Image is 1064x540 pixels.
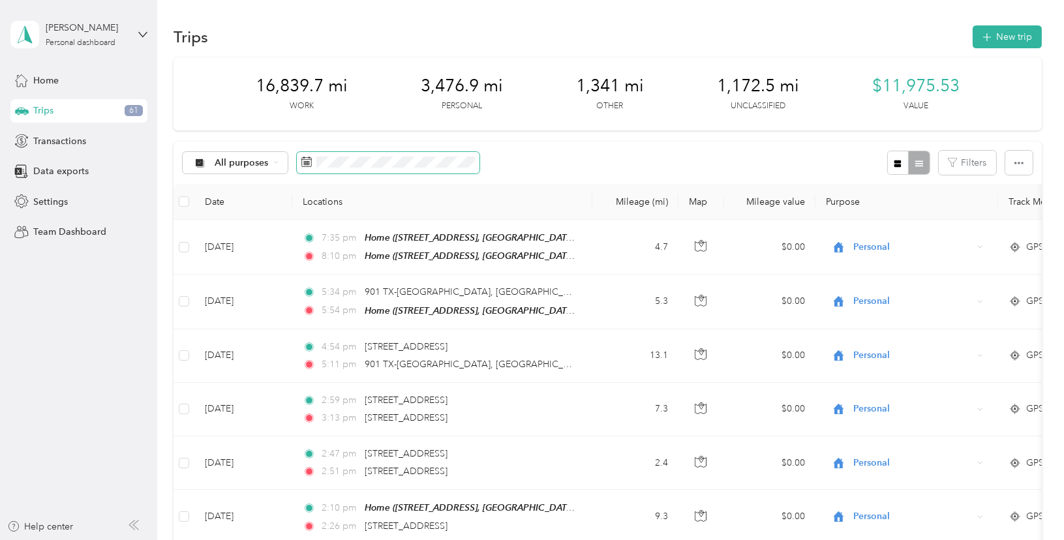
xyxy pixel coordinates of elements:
[815,184,998,220] th: Purpose
[939,151,996,175] button: Filters
[853,240,973,254] span: Personal
[724,383,815,436] td: $0.00
[365,359,590,370] span: 901 TX-[GEOGRAPHIC_DATA], [GEOGRAPHIC_DATA]
[1026,294,1044,308] span: GPS
[592,383,678,436] td: 7.3
[322,231,359,245] span: 7:35 pm
[33,74,59,87] span: Home
[576,76,644,97] span: 1,341 mi
[724,275,815,329] td: $0.00
[1026,240,1044,254] span: GPS
[322,249,359,263] span: 8:10 pm
[365,250,628,262] span: Home ([STREET_ADDRESS], [GEOGRAPHIC_DATA], [US_STATE])
[592,275,678,329] td: 5.3
[33,225,106,239] span: Team Dashboard
[194,220,292,275] td: [DATE]
[256,76,348,97] span: 16,839.7 mi
[365,232,628,243] span: Home ([STREET_ADDRESS], [GEOGRAPHIC_DATA], [US_STATE])
[365,341,448,352] span: [STREET_ADDRESS]
[194,383,292,436] td: [DATE]
[853,294,973,308] span: Personal
[724,184,815,220] th: Mileage value
[1026,348,1044,363] span: GPS
[33,164,89,178] span: Data exports
[724,329,815,383] td: $0.00
[365,286,590,297] span: 901 TX-[GEOGRAPHIC_DATA], [GEOGRAPHIC_DATA]
[322,393,359,408] span: 2:59 pm
[365,502,628,513] span: Home ([STREET_ADDRESS], [GEOGRAPHIC_DATA], [US_STATE])
[194,436,292,490] td: [DATE]
[322,411,359,425] span: 3:13 pm
[973,25,1042,48] button: New trip
[46,21,127,35] div: [PERSON_NAME]
[853,348,973,363] span: Personal
[592,220,678,275] td: 4.7
[678,184,724,220] th: Map
[322,303,359,318] span: 5:54 pm
[33,134,86,148] span: Transactions
[33,104,53,117] span: Trips
[592,184,678,220] th: Mileage (mi)
[853,402,973,416] span: Personal
[853,509,973,524] span: Personal
[365,305,628,316] span: Home ([STREET_ADDRESS], [GEOGRAPHIC_DATA], [US_STATE])
[292,184,592,220] th: Locations
[365,412,448,423] span: [STREET_ADDRESS]
[194,184,292,220] th: Date
[442,100,482,112] p: Personal
[365,466,448,477] span: [STREET_ADDRESS]
[322,501,359,515] span: 2:10 pm
[7,520,74,533] button: Help center
[322,285,359,299] span: 5:34 pm
[322,357,359,372] span: 5:11 pm
[365,395,448,406] span: [STREET_ADDRESS]
[322,519,359,533] span: 2:26 pm
[991,467,1064,540] iframe: Everlance-gr Chat Button Frame
[1026,456,1044,470] span: GPS
[125,105,143,117] span: 61
[194,275,292,329] td: [DATE]
[322,340,359,354] span: 4:54 pm
[215,158,269,168] span: All purposes
[365,520,448,532] span: [STREET_ADDRESS]
[592,329,678,383] td: 13.1
[322,447,359,461] span: 2:47 pm
[290,100,314,112] p: Work
[322,464,359,479] span: 2:51 pm
[717,76,799,97] span: 1,172.5 mi
[731,100,785,112] p: Unclassified
[904,100,928,112] p: Value
[1026,402,1044,416] span: GPS
[872,76,960,97] span: $11,975.53
[365,448,448,459] span: [STREET_ADDRESS]
[46,39,115,47] div: Personal dashboard
[853,456,973,470] span: Personal
[33,195,68,209] span: Settings
[596,100,623,112] p: Other
[592,436,678,490] td: 2.4
[421,76,503,97] span: 3,476.9 mi
[724,436,815,490] td: $0.00
[194,329,292,383] td: [DATE]
[174,30,208,44] h1: Trips
[724,220,815,275] td: $0.00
